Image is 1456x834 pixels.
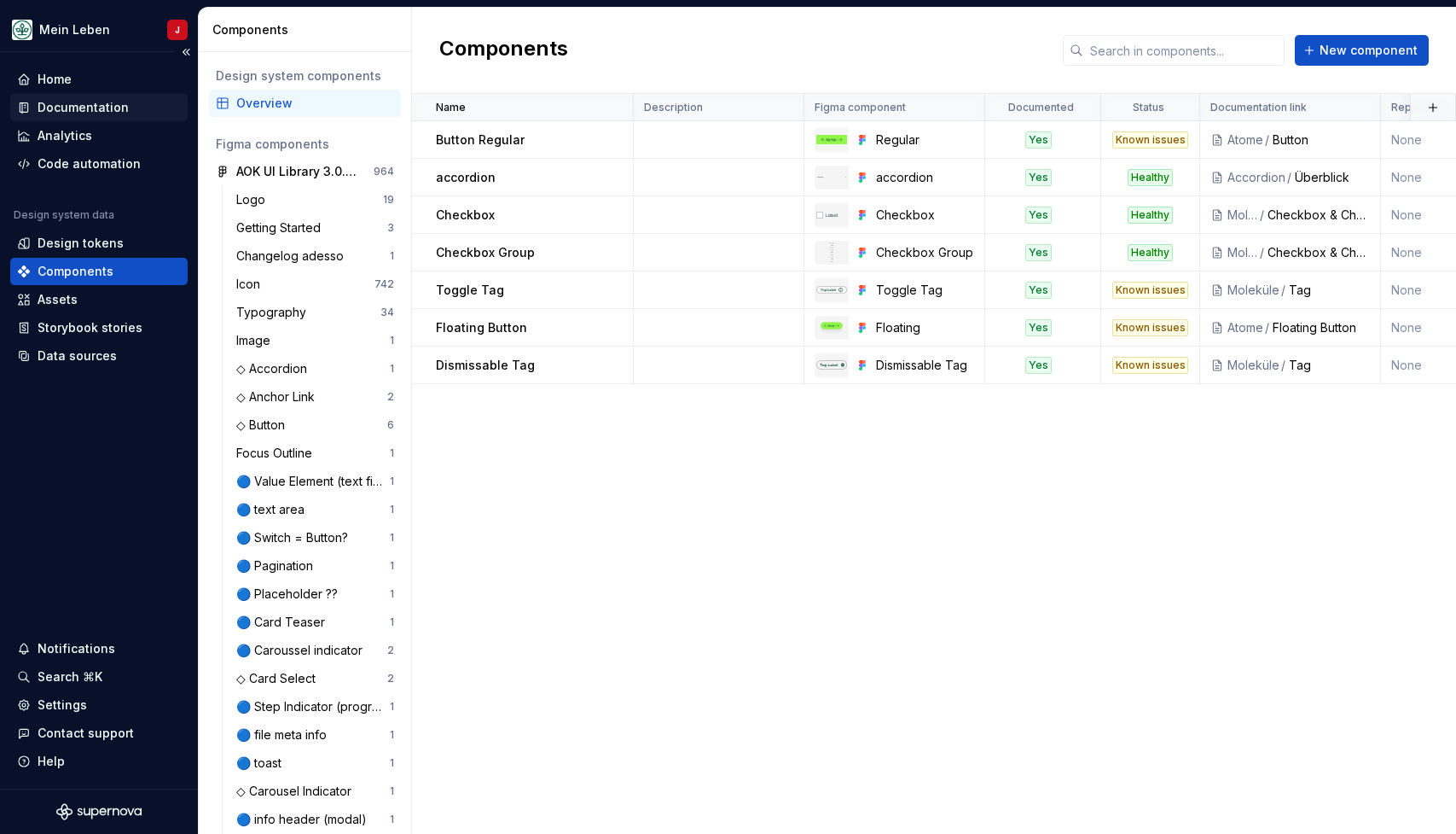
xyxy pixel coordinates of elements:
[10,748,188,775] button: Help
[1227,357,1279,374] div: Moleküle
[10,286,188,313] a: Assets
[387,672,394,685] div: 2
[229,214,401,242] a: Getting Started3
[236,417,292,434] div: ◇ Button
[38,697,87,714] div: Settings
[387,644,394,657] div: 2
[1025,207,1052,224] div: Yes
[229,383,401,411] a: ◇ Anchor Link2
[14,208,114,222] div: Design system data
[229,468,401,495] a: 🔵 Value Element (text field)1
[436,131,525,149] p: Button Regular
[1112,319,1188,336] div: Known issues
[1279,282,1289,299] div: /
[1128,207,1173,224] div: Healthy
[1227,131,1263,149] div: Atome
[38,99,129,116] div: Documentation
[1025,169,1052,186] div: Yes
[229,186,401,213] a: Logo19
[38,263,113,280] div: Components
[374,277,394,291] div: 742
[10,314,188,341] a: Storybook stories
[236,642,369,659] div: 🔵 Caroussel indicator
[10,635,188,662] button: Notifications
[229,440,401,467] a: Focus Outline1
[436,207,495,224] p: Checkbox
[390,700,394,714] div: 1
[1112,357,1188,374] div: Known issues
[229,271,401,298] a: Icon742
[816,319,847,335] img: Floating
[1227,319,1263,336] div: Atome
[876,244,974,261] div: Checkbox Group
[236,445,319,462] div: Focus Outline
[10,663,188,691] button: Search ⌘K
[236,248,351,265] div: Changelog adesso
[38,235,124,252] div: Design tokens
[229,721,401,749] a: 🔵 file meta info1
[1227,282,1279,299] div: Moleküle
[39,21,110,38] div: Mein Leben
[216,136,394,153] div: Figma components
[876,169,974,186] div: accordion
[229,299,401,326] a: Typography34
[236,670,322,687] div: ◇ Card Select
[390,475,394,488] div: 1
[1008,101,1074,114] p: Documented
[1267,244,1370,261] div: Checkbox & Checkbox Group
[3,11,194,48] button: Mein LebenJ
[1112,131,1188,149] div: Known issues
[1128,169,1173,186] div: Healthy
[1025,282,1052,299] div: Yes
[229,327,401,354] a: Image1
[38,668,102,685] div: Search ⌘K
[209,158,401,185] a: AOK UI Library 3.0.8 (adesso)964
[229,355,401,382] a: ◇ Accordion1
[38,347,117,365] div: Data sources
[1112,282,1188,299] div: Known issues
[209,90,401,117] a: Overview
[236,614,332,631] div: 🔵 Card Teaser
[390,756,394,770] div: 1
[38,319,142,336] div: Storybook stories
[387,221,394,235] div: 3
[390,784,394,798] div: 1
[236,755,288,772] div: 🔵 toast
[38,291,78,308] div: Assets
[374,165,394,178] div: 964
[174,40,198,64] button: Collapse sidebar
[38,753,65,770] div: Help
[229,411,401,439] a: ◇ Button6
[10,691,188,719] a: Settings
[390,446,394,460] div: 1
[1227,244,1258,261] div: Moleküle
[236,783,358,800] div: ◇ Carousel Indicator
[876,282,974,299] div: Toggle Tag
[390,813,394,826] div: 1
[1279,357,1289,374] div: /
[380,306,394,319] div: 34
[816,360,847,370] img: Dismissable Tag
[229,637,401,664] a: 🔵 Caroussel indicator2
[1289,357,1370,374] div: Tag
[876,357,974,374] div: Dismissable Tag
[10,258,188,285] a: Components
[383,193,394,207] div: 19
[1258,207,1267,224] div: /
[10,150,188,178] a: Code automation
[390,559,394,573] div: 1
[56,803,142,820] a: Supernova Logo
[236,529,355,546] div: 🔵 Switch = Button?
[815,101,906,114] p: Figma component
[1025,357,1052,374] div: Yes
[436,282,504,299] p: Toggle Tag
[1210,101,1307,114] p: Documentation link
[236,557,320,574] div: 🔵 Pagination
[816,176,847,179] img: accordion
[816,212,847,219] img: Checkbox
[387,390,394,404] div: 2
[175,23,180,37] div: J
[10,342,188,370] a: Data sources
[1025,131,1052,149] div: Yes
[38,127,92,144] div: Analytics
